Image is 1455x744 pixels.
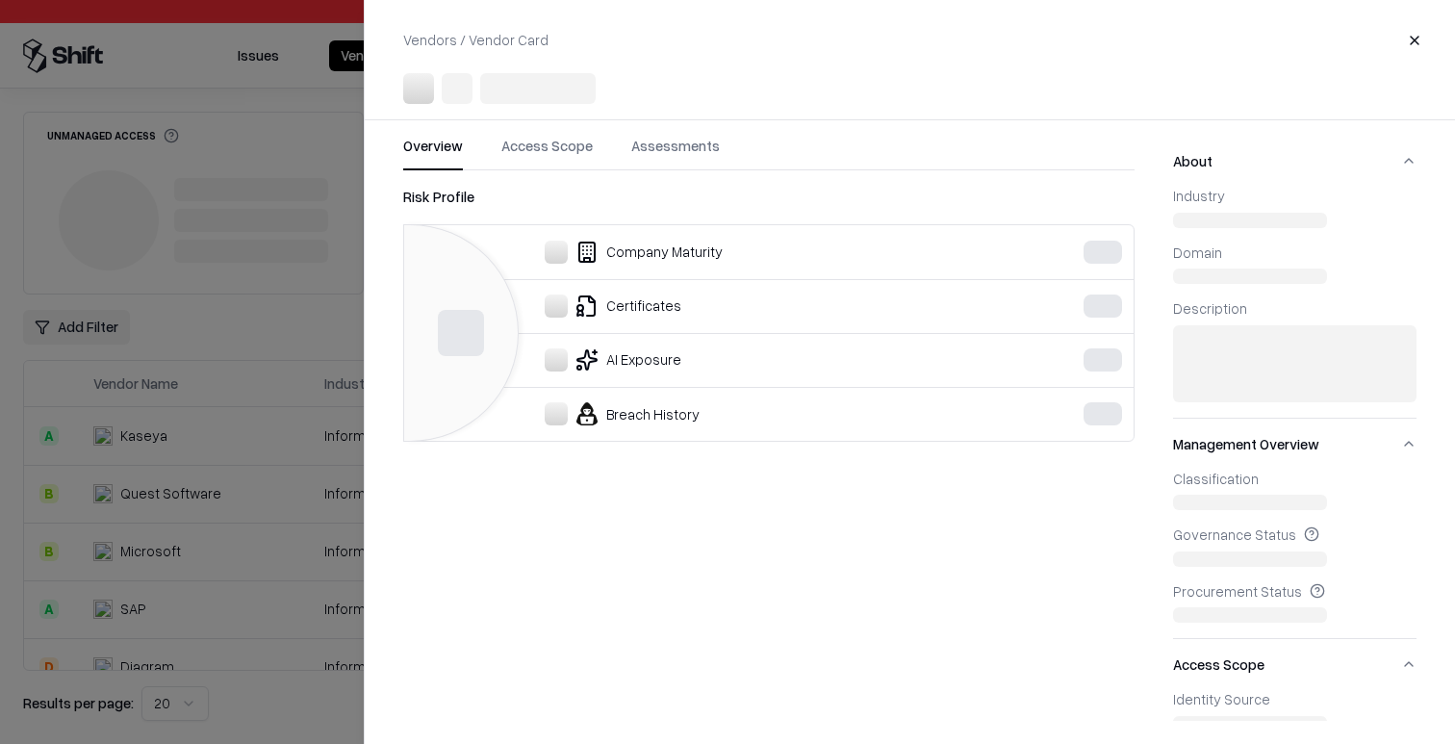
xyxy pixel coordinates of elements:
div: Identity Source [1173,690,1417,707]
div: Certificates [420,295,1005,318]
button: Assessments [631,136,720,170]
div: Classification [1173,470,1417,487]
div: AI Exposure [420,348,1005,372]
div: Breach History [420,402,1005,425]
button: About [1173,136,1417,187]
p: Vendors / Vendor Card [403,30,549,50]
div: Industry [1173,187,1417,204]
div: Company Maturity [420,241,1005,264]
button: Management Overview [1173,419,1417,470]
button: Overview [403,136,463,170]
div: Domain [1173,244,1417,261]
button: Access Scope [1173,639,1417,690]
div: Governance Status [1173,526,1417,543]
div: Description [1173,299,1417,317]
div: Management Overview [1173,470,1417,638]
button: Access Scope [501,136,593,170]
div: About [1173,187,1417,417]
div: Procurement Status [1173,582,1417,600]
div: Risk Profile [403,186,1135,209]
